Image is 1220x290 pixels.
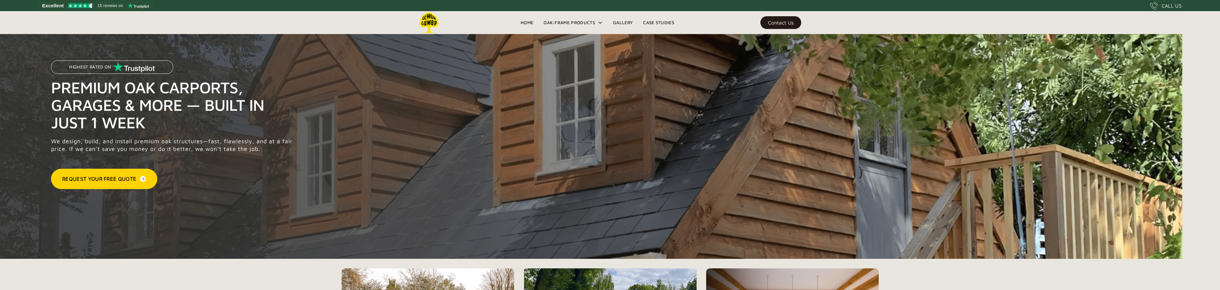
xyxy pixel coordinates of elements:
[538,11,608,34] div: Oak-Frame Products
[1162,2,1182,10] div: CALL US
[543,19,595,26] div: Oak-Frame Products
[1150,2,1182,10] a: CALL US
[98,2,123,10] span: 15 reviews on
[42,2,64,10] span: Excellent
[608,18,638,27] a: Gallery
[51,79,296,131] h1: Premium Oak Carports, Garages & More — Built in Just 1 Week
[38,1,153,10] a: See Lemon Lumba reviews on Trustpilot
[638,18,679,27] a: Case Studies
[69,65,111,69] p: Highest Rated on
[760,16,801,29] a: Contact Us
[515,18,538,27] a: Home
[128,3,149,8] img: Trustpilot logo
[62,175,136,183] div: Request Your Free Quote
[51,138,296,153] p: We design, build, and install premium oak structures—fast, flawlessly, and at a fair price. If we...
[51,60,173,79] a: Highest Rated on
[68,4,92,8] img: Trustpilot 4.5 stars
[768,20,794,25] div: Contact Us
[51,169,157,189] a: Request Your Free Quote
